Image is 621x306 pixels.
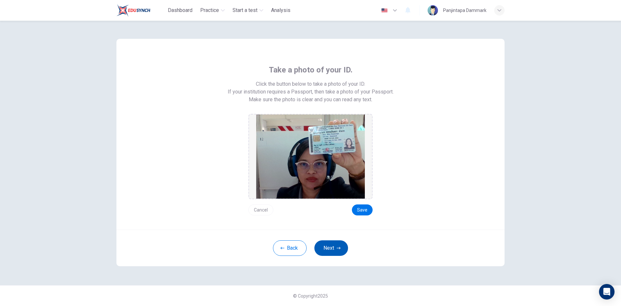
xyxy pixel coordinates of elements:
a: Train Test logo [116,4,165,17]
button: Save [352,204,373,215]
img: Train Test logo [116,4,150,17]
button: Analysis [268,5,293,16]
span: Click the button below to take a photo of your ID. If your institution requires a Passport, then ... [228,80,394,96]
span: Dashboard [168,6,192,14]
button: Start a test [230,5,266,16]
span: Make sure the photo is clear and you can read any text. [249,96,372,104]
span: Analysis [271,6,290,14]
button: Cancel [248,204,273,215]
button: Next [314,240,348,256]
div: Panjintapa Dammark [443,6,486,14]
button: Back [273,240,307,256]
button: Dashboard [165,5,195,16]
span: Practice [200,6,219,14]
div: Open Intercom Messenger [599,284,615,300]
img: preview screemshot [256,115,365,199]
span: Start a test [233,6,257,14]
span: © Copyright 2025 [293,293,328,299]
span: Take a photo of your ID. [269,65,353,75]
button: Practice [198,5,227,16]
img: Profile picture [428,5,438,16]
img: en [380,8,388,13]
